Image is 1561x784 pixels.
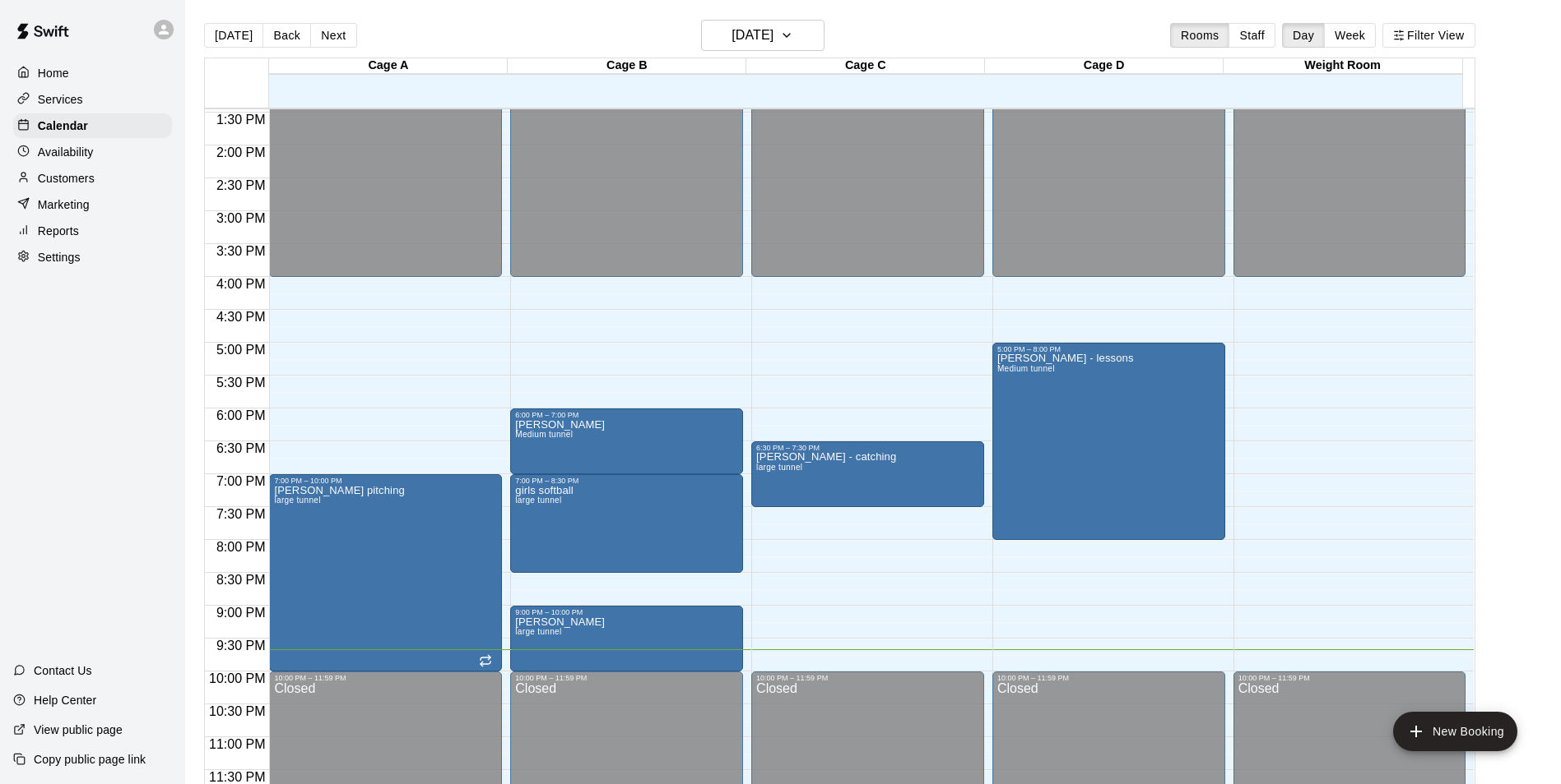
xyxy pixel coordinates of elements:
div: 10:00 PM – 11:59 PM [756,674,979,682]
div: 10:00 PM – 11:59 PM [515,674,738,682]
span: 8:30 PM [212,573,270,587]
span: 3:30 PM [212,244,270,258]
a: Calendar [13,113,172,138]
p: Services [38,91,83,108]
span: large tunnel [515,496,561,505]
span: 5:00 PM [212,343,270,357]
button: Staff [1229,23,1275,48]
span: 1:30 PM [212,113,270,127]
button: Next [310,23,356,48]
a: Availability [13,140,172,164]
p: Calendar [38,118,88,134]
button: [DATE] [701,20,825,51]
div: 10:00 PM – 11:59 PM [1238,674,1461,682]
p: Help Center [34,692,96,708]
span: 4:00 PM [212,277,270,291]
div: 5:00 PM – 8:00 PM: kelvin - lessons [992,343,1225,540]
button: [DATE] [204,23,263,48]
span: 5:30 PM [212,376,270,390]
div: 6:30 PM – 7:30 PM: Jaime - catching [751,441,984,507]
div: 7:00 PM – 10:00 PM [274,477,497,485]
div: 10:00 PM – 11:59 PM [274,674,497,682]
span: 7:30 PM [212,507,270,521]
span: large tunnel [756,463,802,472]
span: Medium tunnel [515,430,573,439]
a: Home [13,61,172,85]
div: Cage D [985,58,1224,74]
button: Day [1282,23,1325,48]
div: 5:00 PM – 8:00 PM [997,345,1220,353]
p: View public page [34,722,123,738]
button: Filter View [1382,23,1475,48]
a: Marketing [13,192,172,217]
div: Weight Room [1224,58,1462,74]
span: large tunnel [274,496,320,505]
span: 6:00 PM [212,408,270,422]
span: 2:30 PM [212,178,270,192]
span: 11:00 PM [205,737,269,751]
span: 2:00 PM [212,145,270,159]
span: 9:30 PM [212,639,270,653]
span: 10:00 PM [205,671,269,685]
a: Customers [13,166,172,191]
span: 9:00 PM [212,606,270,620]
div: Cage B [508,58,746,74]
div: 7:00 PM – 8:30 PM [515,477,738,485]
span: 7:00 PM [212,474,270,488]
div: 6:30 PM – 7:30 PM [756,444,979,452]
button: Rooms [1170,23,1229,48]
div: Cage C [746,58,985,74]
div: 6:00 PM – 7:00 PM [515,411,738,419]
span: 10:30 PM [205,704,269,718]
p: Availability [38,144,94,160]
p: Home [38,65,69,81]
p: Settings [38,249,81,265]
p: Reports [38,223,79,239]
p: Marketing [38,196,90,213]
span: 11:30 PM [205,770,269,784]
p: Contact Us [34,662,92,679]
p: Customers [38,170,95,187]
div: Cage A [269,58,508,74]
button: add [1393,712,1517,751]
div: 9:00 PM – 10:00 PM [515,608,738,616]
a: Settings [13,245,172,270]
span: Medium tunnel [997,364,1055,373]
span: 8:00 PM [212,540,270,554]
span: Recurring event [479,654,492,667]
button: Week [1324,23,1376,48]
h6: [DATE] [732,24,774,47]
div: 6:00 PM – 7:00 PM: john - lesson [510,408,743,474]
span: 4:30 PM [212,310,270,324]
p: Copy public page link [34,751,146,768]
span: large tunnel [515,627,561,636]
button: Back [262,23,311,48]
span: 3:00 PM [212,211,270,225]
div: 10:00 PM – 11:59 PM [997,674,1220,682]
div: 9:00 PM – 10:00 PM: john - noah [510,606,743,671]
a: Services [13,87,172,112]
div: 7:00 PM – 10:00 PM: Daniel pitching [269,474,502,671]
a: Reports [13,219,172,243]
div: 7:00 PM – 8:30 PM: girls softball [510,474,743,573]
span: 6:30 PM [212,441,270,455]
